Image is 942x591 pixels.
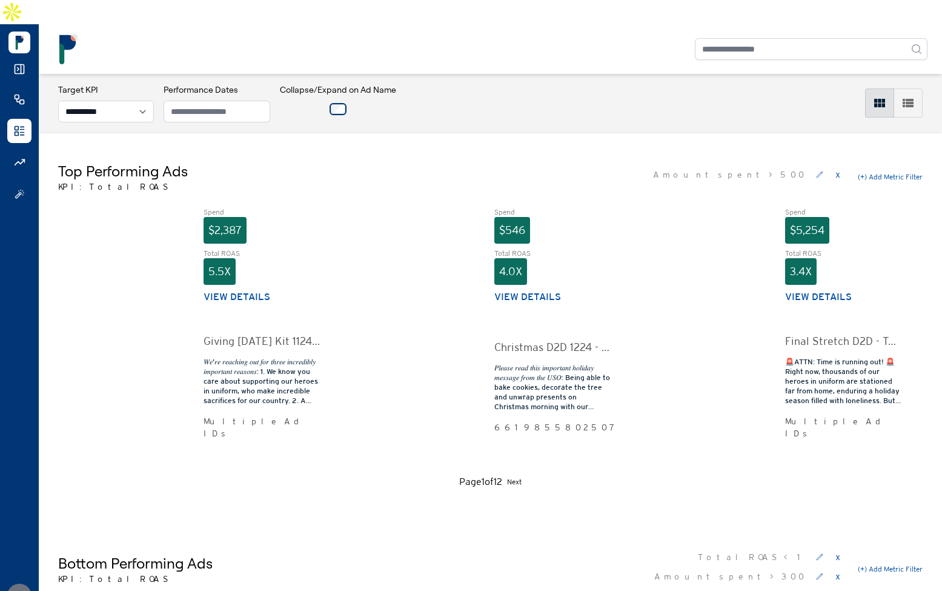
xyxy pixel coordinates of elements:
[58,84,154,96] h3: Target KPI
[204,217,247,244] div: $2,387
[833,567,843,586] button: x
[494,363,611,412] div: 𝑃𝑙𝑒𝑎𝑠𝑒 𝑟𝑒𝑎𝑑 𝑡ℎ𝑖𝑠 𝑖𝑚𝑝𝑜𝑟𝑡𝑎𝑛𝑡 ℎ𝑜𝑙𝑖𝑑𝑎𝑦 𝑚𝑒𝑠𝑠𝑎𝑔𝑒 𝑓𝑟𝑜𝑚 𝑡ℎ𝑒 𝑈𝑆𝑂: Being able to bake cookies, decorate the...
[785,290,852,304] button: View details
[204,415,320,439] div: Multiple Ad IDs
[58,161,188,181] h5: Top Performing Ads
[785,415,901,439] div: Multiple Ad IDs
[654,570,806,583] span: Amount spent > 300
[459,475,502,489] div: Page 1 of 12
[204,357,320,406] div: 𝑊𝑒’𝑟𝑒 𝑟𝑒𝑎𝑐ℎ𝑖𝑛𝑔 𝑜𝑢𝑡 𝑓𝑜𝑟 𝑡ℎ𝑟𝑒𝑒 𝑖𝑛𝑐𝑟𝑒𝑑𝑖𝑏𝑙𝑦 𝑖𝑚𝑝𝑜𝑟𝑡𝑎𝑛𝑡 𝑟𝑒𝑎𝑠𝑜𝑛𝑠: 1. We know you care about supporting o...
[204,258,236,285] div: 5.5X
[785,217,829,244] div: $5,254
[785,207,901,217] div: Spend
[280,84,396,96] h3: Collapse/Expand on Ad Name
[204,333,320,350] div: Giving [DATE] Kit 1124 - Text 5 - Image 3
[494,207,611,217] div: Spend
[8,32,30,53] img: Logo
[494,217,530,244] div: $546
[494,290,561,304] button: View details
[494,249,611,258] div: Total ROAS
[653,169,806,181] span: Amount spent > 500
[698,551,806,563] span: Total ROAS < 1
[58,573,213,585] p: KPI: Total ROAS
[858,172,923,182] button: (+) Add Metric Filter
[833,165,843,184] button: x
[833,547,843,567] button: x
[785,249,901,258] div: Total ROAS
[494,258,527,285] div: 4.0X
[858,564,923,574] button: (+) Add Metric Filter
[58,553,213,573] h5: Bottom Performing Ads
[58,181,188,193] p: KPI: Total ROAS
[204,290,270,304] button: View details
[785,258,817,285] div: 3.4X
[164,84,270,96] h3: Performance Dates
[785,357,901,406] div: 🚨ATTN: Time is running out! 🚨 Right now, thousands of our heroes in uniform are stationed far fro...
[494,421,611,433] div: 6619855802507
[53,34,84,64] img: logo
[507,475,522,489] button: Next
[785,333,901,350] div: Final Stretch D2D - Text 3 - Image 4
[204,207,320,217] div: Spend
[204,249,320,258] div: Total ROAS
[494,339,611,356] div: Christmas D2D 1224 - Text 1 - Image 4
